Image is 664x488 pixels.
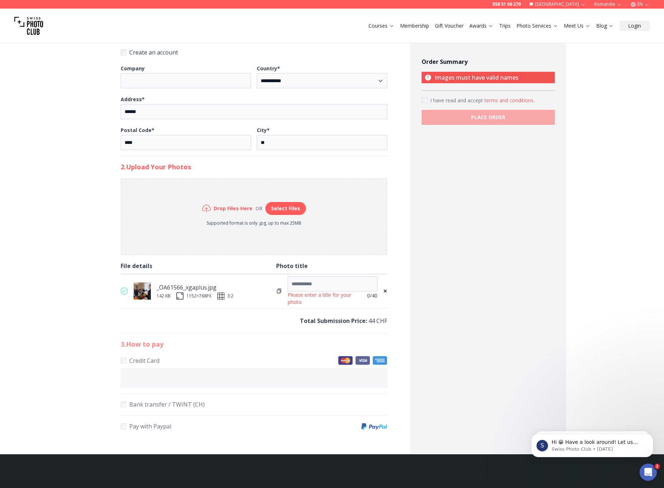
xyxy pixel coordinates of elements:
button: Awards [466,21,496,31]
b: Address * [121,96,145,103]
img: ratio [217,292,224,300]
a: Gift Voucher [435,22,464,29]
b: Total Submission Price : [300,317,367,325]
button: Blog [593,21,617,31]
img: size [176,292,184,300]
a: Meet Us [564,22,590,29]
p: Supported format is only .jpg, up to max 25MB [202,220,306,226]
div: or [252,205,265,212]
div: 142 KB [157,293,171,299]
button: Photo Services [514,21,561,31]
a: Blog [596,22,614,29]
div: File details [121,261,276,271]
input: Address* [121,104,387,119]
button: Trips [496,21,514,31]
a: Trips [499,22,511,29]
b: Postal Code * [121,127,154,133]
button: Gift Voucher [432,21,466,31]
a: 058 51 00 270 [492,1,521,7]
span: 0 /40 [367,292,377,299]
b: Country * [257,65,280,72]
div: 1152 × 768 PX [186,293,212,299]
a: Membership [400,22,429,29]
input: Create an account [121,50,126,55]
label: Create an account [121,47,387,57]
button: PLACE ORDER [422,110,555,125]
span: × [383,286,387,296]
img: thumb [134,282,151,300]
h4: Order Summary [422,57,555,66]
button: Login [619,21,650,31]
a: Courses [368,22,394,29]
span: 3:2 [227,293,233,299]
div: _OA61566_xgaplus.jpg [157,282,233,292]
input: City* [257,135,387,150]
button: Courses [366,21,397,31]
h2: 2. Upload Your Photos [121,162,387,172]
b: Company [121,65,145,72]
input: Accept terms [422,97,427,103]
img: Swiss photo club [14,11,43,40]
a: Photo Services [516,22,558,29]
input: Postal Code* [121,135,251,150]
select: Country* [257,73,387,88]
span: I have read and accept [430,97,484,104]
b: City * [257,127,270,133]
button: Accept termsI have read and accept [484,97,535,104]
p: Images must have valid names [422,72,555,83]
b: PLACE ORDER [471,114,505,121]
h6: Drop Files Here [214,205,252,212]
a: Awards [469,22,493,29]
button: Membership [397,21,432,31]
iframe: Intercom notifications message [520,418,664,469]
iframe: Intercom live chat [640,464,657,481]
span: 2 [654,464,660,469]
div: Photo title [276,261,387,271]
button: Select Files [265,202,306,215]
button: Meet Us [561,21,593,31]
input: Company [121,73,251,88]
div: Please enter a title for your photo [288,291,355,306]
img: valid [121,287,128,295]
p: 44 CHF [121,316,387,326]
